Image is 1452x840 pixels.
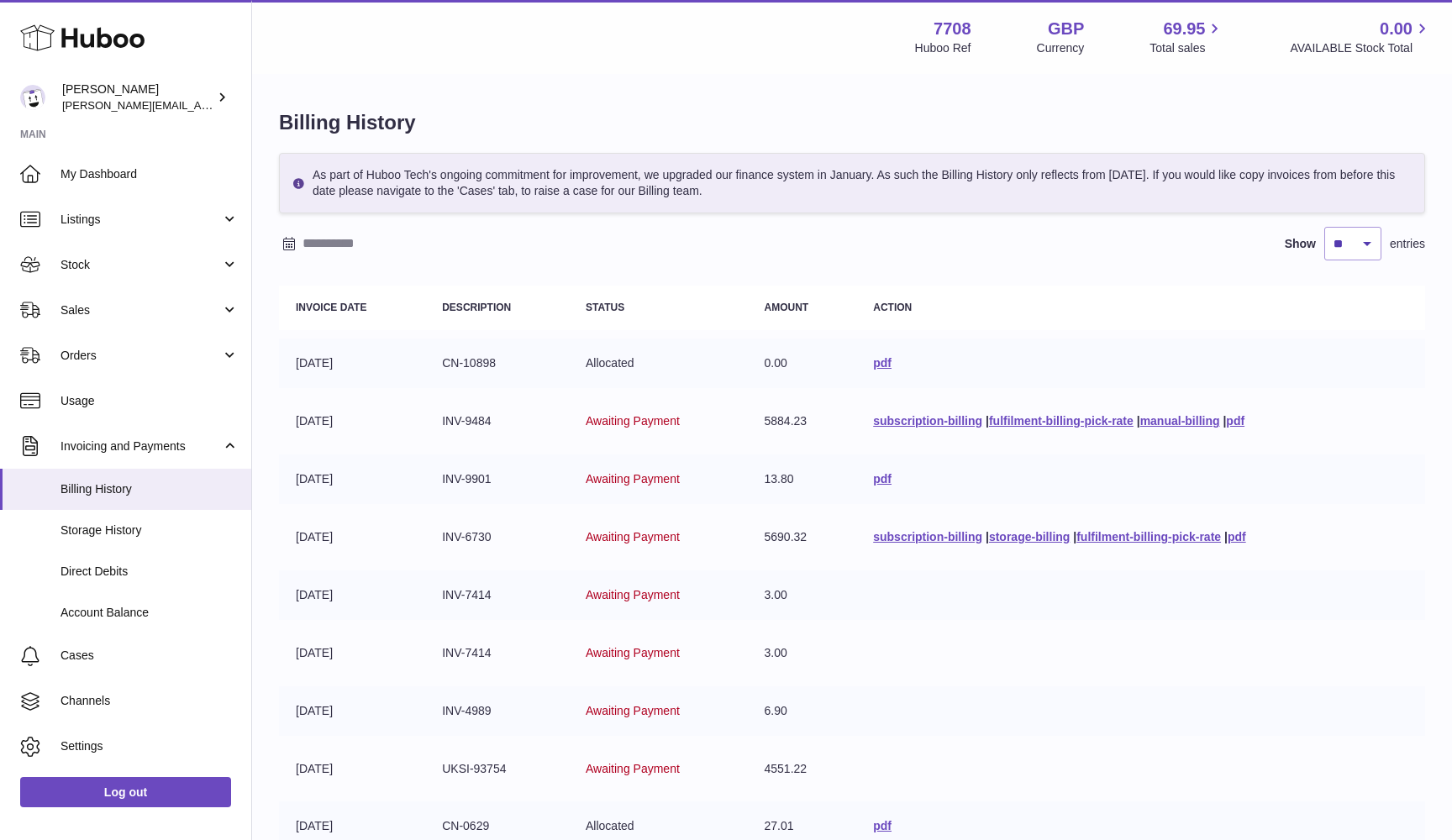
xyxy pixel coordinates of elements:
[279,744,425,794] td: [DATE]
[1380,18,1413,40] span: 0.00
[586,819,634,832] span: Allocated
[934,18,971,40] strong: 7708
[748,396,857,446] td: 5884.23
[586,588,680,601] span: Awaiting Payment
[1390,236,1425,252] span: entries
[986,530,989,543] span: |
[586,704,680,717] span: Awaiting Payment
[425,454,569,504] td: INV-9901
[425,686,569,736] td: INV-4989
[873,530,982,543] a: subscription-billing
[279,628,425,678] td: [DATE]
[873,302,912,313] strong: Action
[60,481,239,497] span: Billing History
[873,472,892,486] a: pdf
[60,257,221,273] span: Stock
[1163,18,1205,40] span: 69.95
[748,512,857,562] td: 5690.32
[1149,18,1224,56] a: 69.95 Total sales
[60,166,239,182] span: My Dashboard
[60,564,239,580] span: Direct Debits
[1037,40,1085,56] div: Currency
[765,302,809,313] strong: Amount
[989,530,1070,543] a: storage-billing
[748,628,857,678] td: 3.00
[1140,414,1220,428] a: manual-billing
[873,414,982,428] a: subscription-billing
[425,744,569,794] td: UKSI-93754
[20,85,45,110] img: victor@erbology.co
[873,356,892,370] a: pdf
[279,454,425,504] td: [DATE]
[425,570,569,620] td: INV-7414
[1076,530,1221,543] a: fulfilment-billing-pick-rate
[425,512,569,562] td: INV-6730
[1290,18,1432,56] a: 0.00 AVAILABLE Stock Total
[60,393,239,409] span: Usage
[279,396,425,446] td: [DATE]
[586,472,680,486] span: Awaiting Payment
[1228,530,1246,543] a: pdf
[1149,40,1224,56] span: Total sales
[586,646,680,659] span: Awaiting Payment
[60,212,221,228] span: Listings
[748,570,857,620] td: 3.00
[748,686,857,736] td: 6.90
[586,530,680,543] span: Awaiting Payment
[60,522,239,538] span: Storage History
[586,302,624,313] strong: Status
[915,40,971,56] div: Huboo Ref
[1137,414,1140,428] span: |
[586,762,680,775] span: Awaiting Payment
[1223,414,1226,428] span: |
[748,454,857,504] td: 13.80
[425,339,569,388] td: CN-10898
[62,81,213,113] div: [PERSON_NAME]
[279,153,1425,213] div: As part of Huboo Tech's ongoing commitment for improvement, we upgraded our finance system in Jan...
[279,512,425,562] td: [DATE]
[1285,236,1316,252] label: Show
[62,98,337,112] span: [PERSON_NAME][EMAIL_ADDRESS][DOMAIN_NAME]
[586,356,634,370] span: Allocated
[1226,414,1244,428] a: pdf
[296,302,366,313] strong: Invoice Date
[279,109,1425,136] h1: Billing History
[989,414,1134,428] a: fulfilment-billing-pick-rate
[60,648,239,664] span: Cases
[60,738,239,754] span: Settings
[279,686,425,736] td: [DATE]
[1073,530,1076,543] span: |
[60,693,239,709] span: Channels
[1224,530,1228,543] span: |
[279,339,425,388] td: [DATE]
[60,438,221,454] span: Invoicing and Payments
[748,744,857,794] td: 4551.22
[986,414,989,428] span: |
[60,348,221,364] span: Orders
[873,819,892,832] a: pdf
[586,414,680,428] span: Awaiting Payment
[748,339,857,388] td: 0.00
[60,605,239,621] span: Account Balance
[279,570,425,620] td: [DATE]
[1290,40,1432,56] span: AVAILABLE Stock Total
[60,302,221,318] span: Sales
[425,628,569,678] td: INV-7414
[442,302,511,313] strong: Description
[20,777,231,807] a: Log out
[425,396,569,446] td: INV-9484
[1048,18,1084,40] strong: GBP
